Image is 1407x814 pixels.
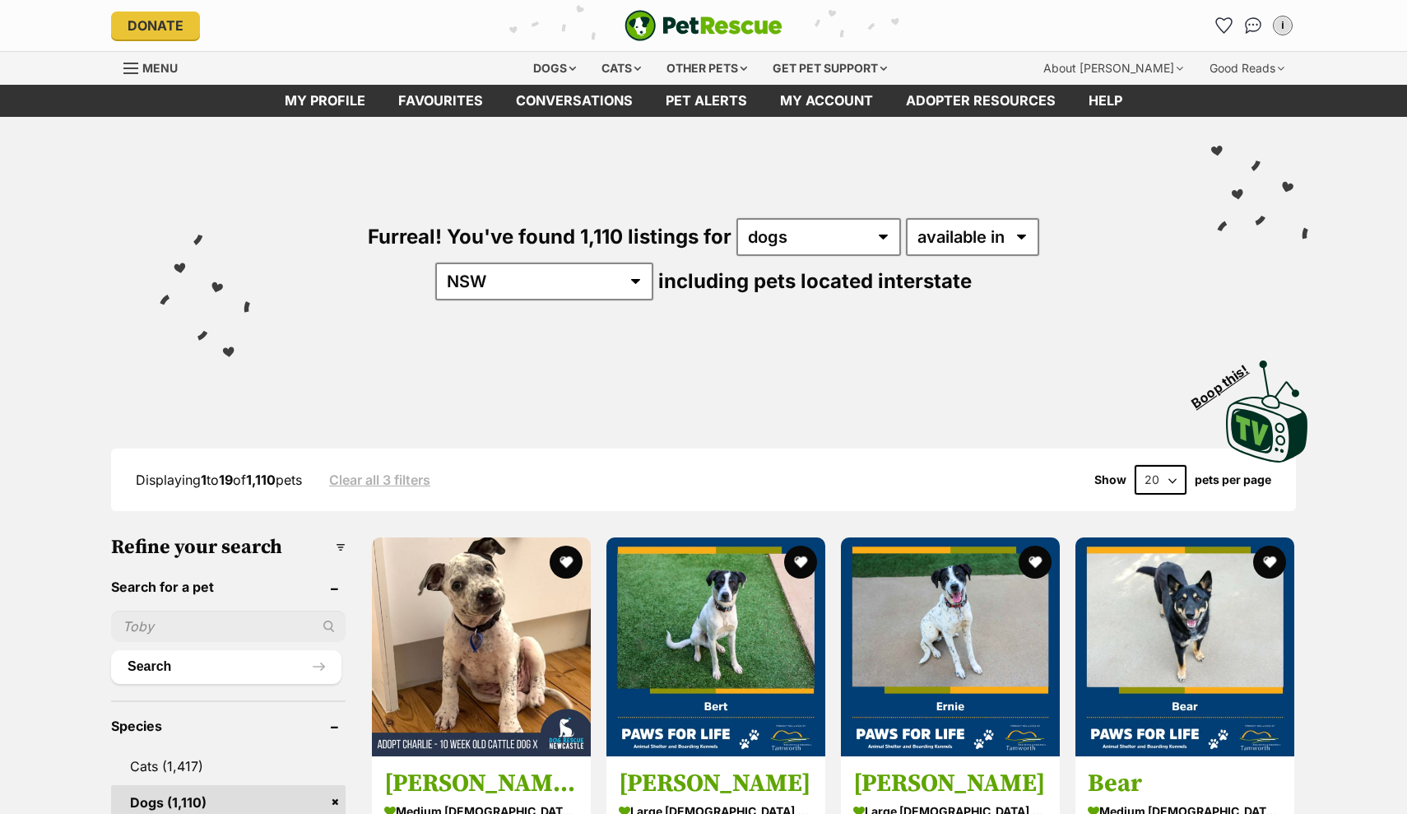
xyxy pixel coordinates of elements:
[1210,12,1296,39] ul: Account quick links
[1094,473,1126,486] span: Show
[853,769,1047,800] h3: [PERSON_NAME]
[382,85,499,117] a: Favourites
[499,85,649,117] a: conversations
[1195,473,1271,486] label: pets per page
[111,611,346,642] input: Toby
[619,769,813,800] h3: [PERSON_NAME]
[111,579,346,594] header: Search for a pet
[1189,351,1265,411] span: Boop this!
[111,749,346,784] a: Cats (1,417)
[1019,546,1052,579] button: favourite
[1032,52,1195,85] div: About [PERSON_NAME]
[1240,12,1266,39] a: Conversations
[658,269,972,293] span: including pets located interstate
[111,650,341,683] button: Search
[784,546,817,579] button: favourite
[550,546,583,579] button: favourite
[1226,346,1308,466] a: Boop this!
[219,472,233,488] strong: 19
[1275,17,1291,34] div: i
[384,769,578,800] h3: [PERSON_NAME] - 10 Week Old Cattle Dog X
[889,85,1072,117] a: Adopter resources
[268,85,382,117] a: My profile
[590,52,652,85] div: Cats
[201,472,207,488] strong: 1
[329,472,430,487] a: Clear all 3 filters
[1270,12,1296,39] button: My account
[1226,360,1308,463] img: PetRescue TV logo
[761,52,899,85] div: Get pet support
[111,719,346,733] header: Species
[1198,52,1296,85] div: Good Reads
[1072,85,1139,117] a: Help
[625,10,782,41] a: PetRescue
[522,52,587,85] div: Dogs
[655,52,759,85] div: Other pets
[1088,769,1282,800] h3: Bear
[246,472,276,488] strong: 1,110
[1253,546,1286,579] button: favourite
[649,85,764,117] a: Pet alerts
[1075,537,1294,756] img: Bear - Mixed breed Dog
[111,536,346,559] h3: Refine your search
[606,537,825,756] img: Bert - Mixed breed Dog
[123,52,189,81] a: Menu
[625,10,782,41] img: logo-e224e6f780fb5917bec1dbf3a21bbac754714ae5b6737aabdf751b685950b380.svg
[111,12,200,40] a: Donate
[764,85,889,117] a: My account
[1245,17,1262,34] img: chat-41dd97257d64d25036548639549fe6c8038ab92f7586957e7f3b1b290dea8141.svg
[841,537,1060,756] img: Ernie - Mixed breed Dog
[142,61,178,75] span: Menu
[372,537,591,756] img: Charlie - 10 Week Old Cattle Dog X - Australian Cattle Dog
[136,472,302,488] span: Displaying to of pets
[368,225,731,249] span: Furreal! You've found 1,110 listings for
[1210,12,1237,39] a: Favourites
